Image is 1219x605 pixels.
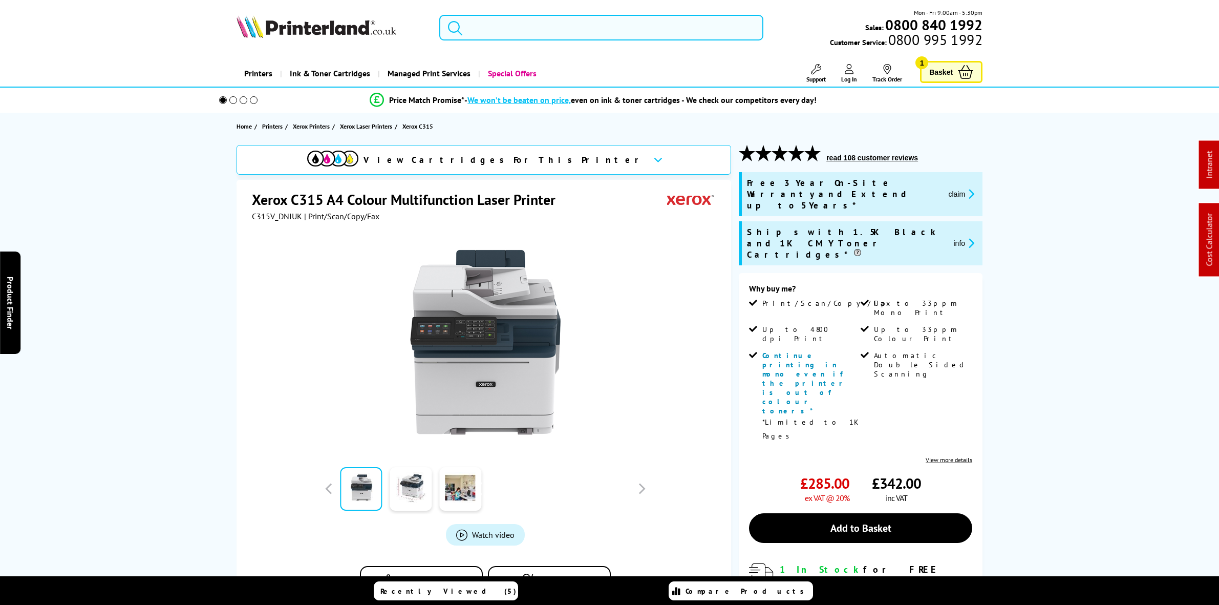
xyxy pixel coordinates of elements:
[762,415,859,443] p: *Limited to 1K Pages
[402,121,436,132] a: Xerox C315
[293,121,332,132] a: Xerox Printers
[280,60,378,87] a: Ink & Toner Cartridges
[374,581,518,600] a: Recently Viewed (5)
[446,524,525,546] a: Product_All_Videos
[363,154,645,165] span: View Cartridges For This Printer
[945,188,977,200] button: promo-description
[464,95,817,105] div: - even on ink & toner cartridges - We check our competitors every day!
[488,566,611,595] button: In the Box
[823,153,921,162] button: read 108 customer reviews
[385,242,586,443] img: Xerox C315
[886,493,907,503] span: inc VAT
[252,211,302,221] span: C315V_DNIUK
[915,56,928,69] span: 1
[307,151,358,166] img: View Cartridges
[378,60,478,87] a: Managed Print Services
[304,211,379,221] span: | Print/Scan/Copy/Fax
[762,351,848,415] span: Continue printing in mono even if the printer is out of colour toners*
[669,581,813,600] a: Compare Products
[926,456,972,464] a: View more details
[237,15,426,40] a: Printerland Logo
[762,325,859,343] span: Up to 4800 dpi Print
[951,237,978,249] button: promo-description
[747,177,940,211] span: Free 3 Year On-Site Warranty and Extend up to 5 Years*
[874,351,970,379] span: Automatic Double Sided Scanning
[389,95,464,105] span: Price Match Promise*
[478,60,544,87] a: Special Offers
[262,121,285,132] a: Printers
[340,121,395,132] a: Xerox Laser Printers
[762,299,894,308] span: Print/Scan/Copy/Fax
[884,20,982,30] a: 0800 840 1992
[747,226,945,260] span: Ships with 1.5K Black and 1K CMY Toner Cartridges*
[872,64,902,83] a: Track Order
[841,75,857,83] span: Log In
[805,493,849,503] span: ex VAT @ 20%
[237,60,280,87] a: Printers
[865,23,884,32] span: Sales:
[237,121,254,132] a: Home
[360,566,483,595] button: Add to Compare
[806,64,826,83] a: Support
[841,64,857,83] a: Log In
[340,121,392,132] span: Xerox Laser Printers
[806,75,826,83] span: Support
[780,564,972,587] div: for FREE Next Day Delivery
[874,325,970,343] span: Up to 33ppm Colour Print
[830,35,982,47] span: Customer Service:
[874,299,970,317] span: Up to 33ppm Mono Print
[887,35,982,45] span: 0800 995 1992
[780,564,863,575] span: 1 In Stock
[380,587,517,596] span: Recently Viewed (5)
[920,61,982,83] a: Basket 1
[402,121,433,132] span: Xerox C315
[749,513,972,543] a: Add to Basket
[929,65,953,79] span: Basket
[5,276,15,329] span: Product Finder
[293,121,330,132] span: Xerox Printers
[686,587,809,596] span: Compare Products
[290,60,370,87] span: Ink & Toner Cartridges
[205,91,982,109] li: modal_Promise
[885,15,982,34] b: 0800 840 1992
[749,283,972,299] div: Why buy me?
[262,121,283,132] span: Printers
[472,530,515,540] span: Watch video
[914,8,982,17] span: Mon - Fri 9:00am - 5:30pm
[800,474,849,493] span: £285.00
[237,15,396,38] img: Printerland Logo
[467,95,571,105] span: We won’t be beaten on price,
[1204,214,1214,266] a: Cost Calculator
[1204,151,1214,179] a: Intranet
[872,474,921,493] span: £342.00
[237,121,252,132] span: Home
[252,190,566,209] h1: Xerox C315 A4 Colour Multifunction Laser Printer
[667,190,714,209] img: Xerox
